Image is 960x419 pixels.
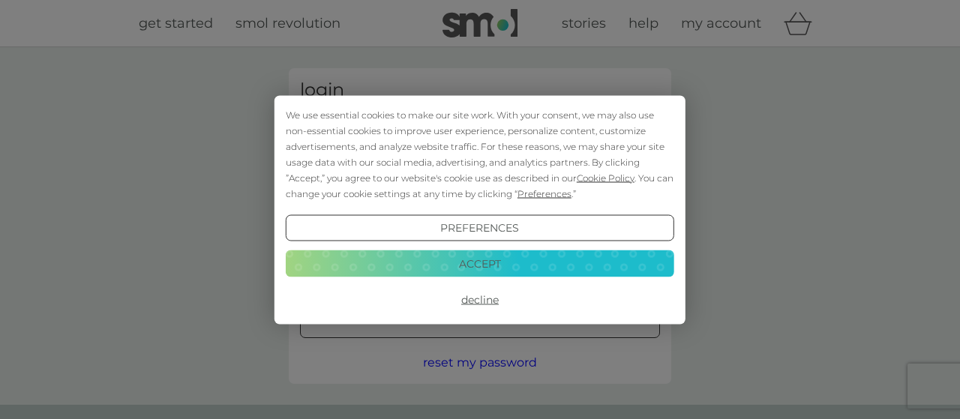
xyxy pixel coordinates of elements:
[286,106,674,201] div: We use essential cookies to make our site work. With your consent, we may also use non-essential ...
[286,250,674,277] button: Accept
[286,286,674,313] button: Decline
[274,95,685,324] div: Cookie Consent Prompt
[577,172,634,183] span: Cookie Policy
[517,187,571,199] span: Preferences
[286,214,674,241] button: Preferences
